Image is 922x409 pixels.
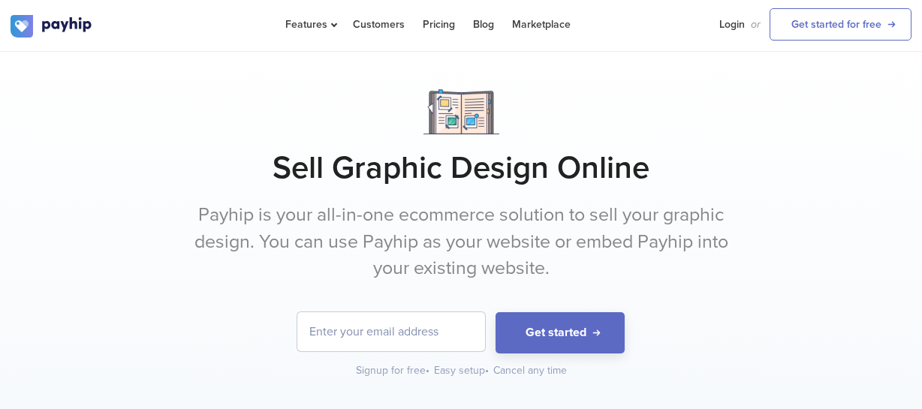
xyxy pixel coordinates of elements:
div: Signup for free [356,363,431,378]
img: Notebook.png [423,89,499,134]
div: Cancel any time [493,363,567,378]
button: Get started [496,312,625,353]
a: Get started for free [770,8,911,41]
img: logo.svg [11,15,93,38]
p: Payhip is your all-in-one ecommerce solution to sell your graphic design. You can use Payhip as y... [179,202,743,282]
h1: Sell Graphic Design Online [11,149,911,187]
span: Features [285,18,335,31]
input: Enter your email address [297,312,485,351]
div: Easy setup [434,363,490,378]
span: • [426,364,429,377]
span: • [485,364,489,377]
